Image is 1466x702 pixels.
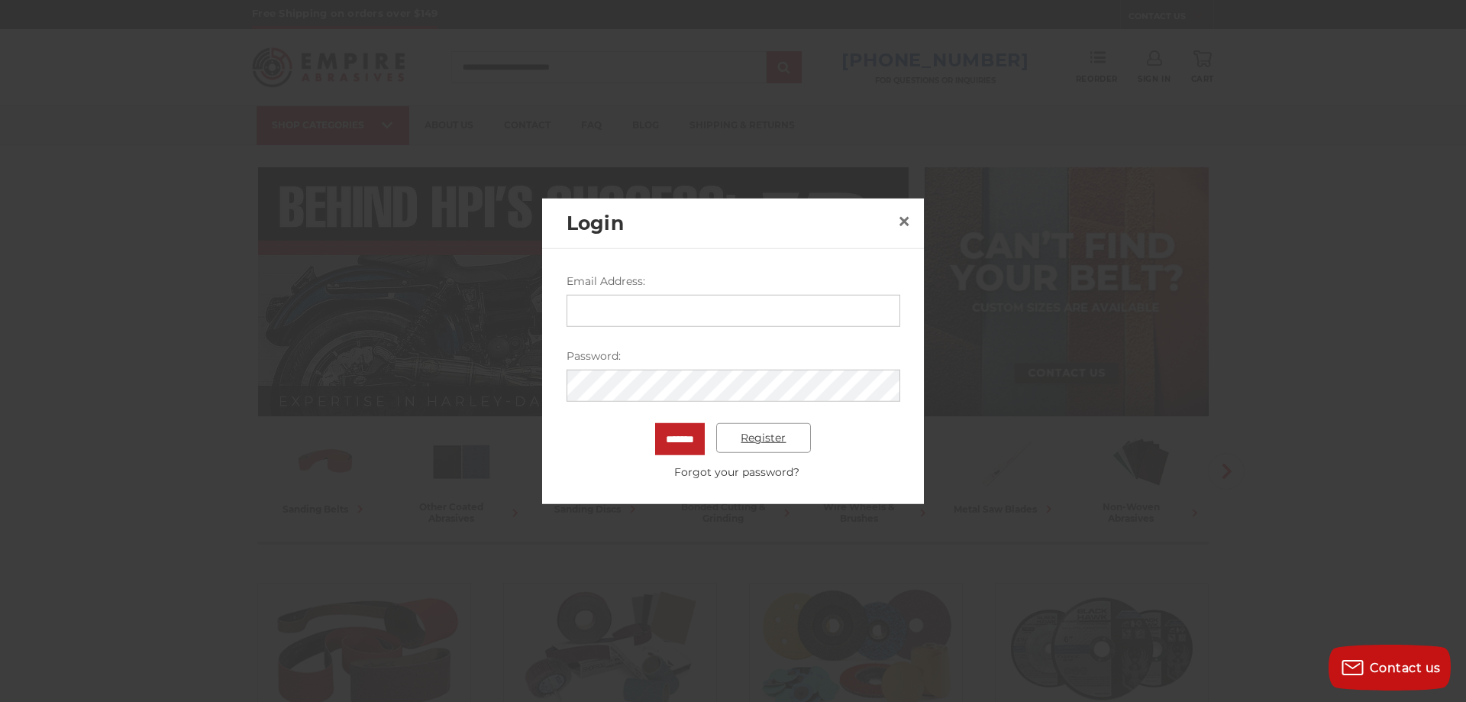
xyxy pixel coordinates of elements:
[1329,645,1451,691] button: Contact us
[567,348,900,364] label: Password:
[1370,661,1441,675] span: Contact us
[716,422,812,453] a: Register
[567,209,892,238] h2: Login
[897,206,911,236] span: ×
[567,273,900,289] label: Email Address:
[892,209,916,234] a: Close
[574,464,899,480] a: Forgot your password?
